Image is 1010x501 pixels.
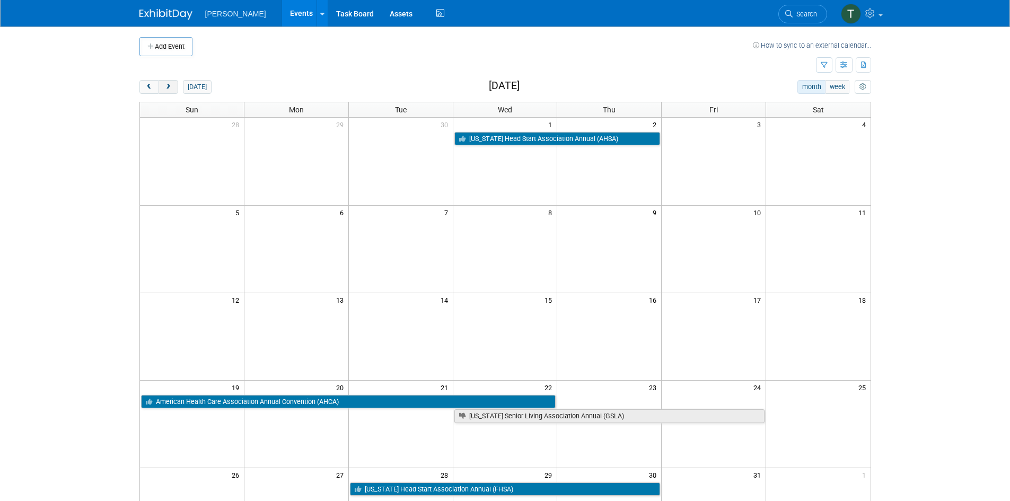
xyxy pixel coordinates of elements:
[350,482,661,496] a: [US_STATE] Head Start Association Annual (FHSA)
[752,293,766,306] span: 17
[861,118,871,131] span: 4
[335,118,348,131] span: 29
[543,468,557,481] span: 29
[231,468,244,481] span: 26
[603,106,616,114] span: Thu
[648,381,661,394] span: 23
[183,80,211,94] button: [DATE]
[855,80,871,94] button: myCustomButton
[335,293,348,306] span: 13
[339,206,348,219] span: 6
[709,106,718,114] span: Fri
[440,293,453,306] span: 14
[813,106,824,114] span: Sat
[454,132,661,146] a: [US_STATE] Head Start Association Annual (AHSA)
[752,381,766,394] span: 24
[498,106,512,114] span: Wed
[857,206,871,219] span: 11
[489,80,520,92] h2: [DATE]
[231,293,244,306] span: 12
[752,206,766,219] span: 10
[454,409,765,423] a: [US_STATE] Senior Living Association Annual (GSLA)
[205,10,266,18] span: [PERSON_NAME]
[756,118,766,131] span: 3
[648,293,661,306] span: 16
[825,80,849,94] button: week
[648,468,661,481] span: 30
[857,381,871,394] span: 25
[443,206,453,219] span: 7
[857,293,871,306] span: 18
[440,381,453,394] span: 21
[139,80,159,94] button: prev
[859,84,866,91] i: Personalize Calendar
[652,206,661,219] span: 9
[335,381,348,394] span: 20
[139,9,192,20] img: ExhibitDay
[752,468,766,481] span: 31
[440,118,453,131] span: 30
[289,106,304,114] span: Mon
[793,10,817,18] span: Search
[753,41,871,49] a: How to sync to an external calendar...
[543,293,557,306] span: 15
[543,381,557,394] span: 22
[778,5,827,23] a: Search
[797,80,825,94] button: month
[547,206,557,219] span: 8
[141,395,556,409] a: American Health Care Association Annual Convention (AHCA)
[231,118,244,131] span: 28
[186,106,198,114] span: Sun
[440,468,453,481] span: 28
[159,80,178,94] button: next
[861,468,871,481] span: 1
[841,4,861,24] img: Traci Varon
[139,37,192,56] button: Add Event
[231,381,244,394] span: 19
[652,118,661,131] span: 2
[547,118,557,131] span: 1
[234,206,244,219] span: 5
[395,106,407,114] span: Tue
[335,468,348,481] span: 27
